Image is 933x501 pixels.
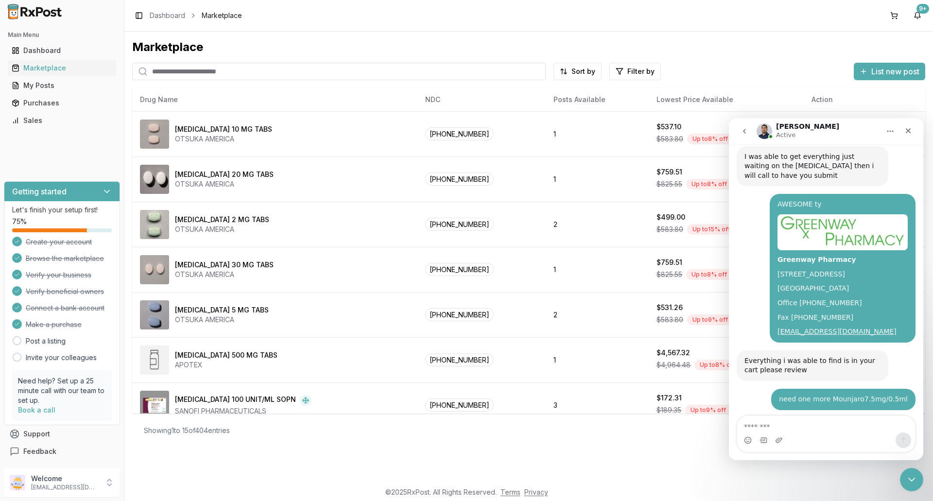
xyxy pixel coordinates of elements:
div: $759.51 [657,167,682,177]
a: Sales [8,112,116,129]
div: Up to 9 % off [685,405,731,415]
span: Verify beneficial owners [26,287,104,296]
div: OTSUKA AMERICA [175,134,272,144]
td: 2 [546,202,649,247]
div: Dashboard [12,46,112,55]
span: $825.55 [657,270,682,279]
button: Marketplace [4,60,120,76]
h3: Getting started [12,186,67,197]
th: Drug Name [132,88,417,111]
span: Marketplace [202,11,242,20]
span: [PHONE_NUMBER] [425,353,494,366]
span: [PHONE_NUMBER] [425,398,494,412]
td: 1 [546,156,649,202]
span: Create your account [26,237,92,247]
th: NDC [417,88,546,111]
div: Up to 8 % off [694,360,741,370]
button: Support [4,425,120,443]
td: 2 [546,292,649,337]
span: [PHONE_NUMBER] [425,173,494,186]
div: [MEDICAL_DATA] 2 MG TABS [175,215,269,225]
button: Sort by [553,63,602,80]
span: $189.35 [657,405,681,415]
div: Marketplace [12,63,112,73]
div: OTSUKA AMERICA [175,315,269,325]
div: Showing 1 to 15 of 404 entries [144,426,230,435]
button: Sales [4,113,120,128]
div: $531.26 [657,303,683,312]
img: RxPost Logo [4,4,66,19]
th: Action [804,88,925,111]
iframe: Intercom live chat [729,118,923,460]
img: Abiraterone Acetate 500 MG TABS [140,346,169,375]
img: User avatar [10,475,25,490]
img: Abilify 30 MG TABS [140,255,169,284]
div: Up to 15 % off [687,224,736,235]
div: [MEDICAL_DATA] 20 MG TABS [175,170,274,179]
span: Sort by [571,67,595,76]
span: $825.55 [657,179,682,189]
div: $537.10 [657,122,681,132]
img: Abilify 10 MG TABS [140,120,169,149]
a: Privacy [524,488,548,496]
img: Admelog SoloStar 100 UNIT/ML SOPN [140,391,169,420]
a: Marketplace [8,59,116,77]
a: Terms [501,488,520,496]
nav: breadcrumb [150,11,242,20]
div: My Posts [12,81,112,90]
div: APOTEX [175,360,277,370]
img: Abilify 5 MG TABS [140,300,169,329]
th: Posts Available [546,88,649,111]
div: [MEDICAL_DATA] 30 MG TABS [175,260,274,270]
div: OTSUKA AMERICA [175,179,274,189]
a: Invite your colleagues [26,353,97,363]
div: OTSUKA AMERICA [175,225,269,234]
td: 3 [546,382,649,428]
span: 75 % [12,217,27,226]
span: Make a purchase [26,320,82,329]
div: Up to 8 % off [686,269,732,280]
button: My Posts [4,78,120,93]
th: Lowest Price Available [649,88,804,111]
div: SANOFI PHARMACEUTICALS [175,406,311,416]
span: [PHONE_NUMBER] [425,218,494,231]
button: Dashboard [4,43,120,58]
span: $583.80 [657,225,683,234]
a: Purchases [8,94,116,112]
a: List new post [854,68,925,77]
span: Filter by [627,67,655,76]
p: Welcome [31,474,99,484]
span: [PHONE_NUMBER] [425,308,494,321]
div: [MEDICAL_DATA] 5 MG TABS [175,305,269,315]
div: Up to 9 % off [687,314,733,325]
td: 1 [546,111,649,156]
button: List new post [854,63,925,80]
button: Purchases [4,95,120,111]
td: 1 [546,247,649,292]
span: $583.80 [657,134,683,144]
span: Feedback [23,447,56,456]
